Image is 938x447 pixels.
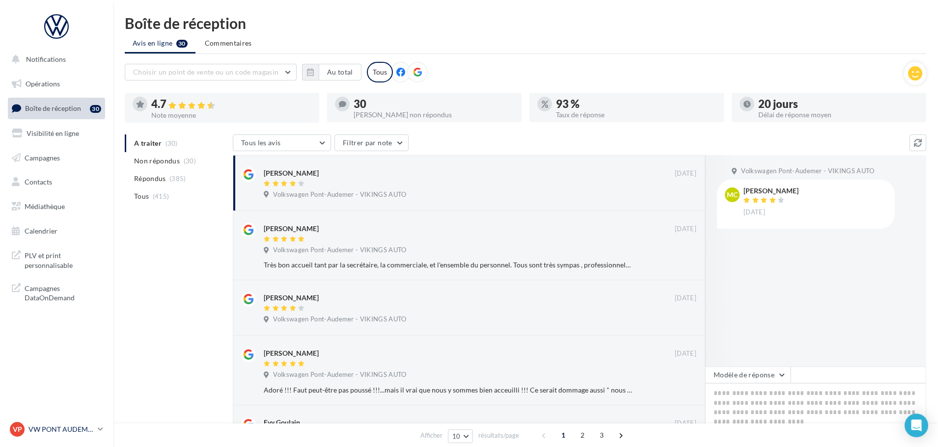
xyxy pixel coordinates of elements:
[25,282,101,303] span: Campagnes DataOnDemand
[13,424,22,434] span: VP
[6,172,107,192] a: Contacts
[6,123,107,144] a: Visibilité en ligne
[556,99,716,109] div: 93 %
[8,420,105,439] a: VP VW PONT AUDEMER
[151,112,311,119] div: Note moyenne
[25,153,60,161] span: Campagnes
[6,98,107,119] a: Boîte de réception30
[675,169,696,178] span: [DATE]
[575,427,590,443] span: 2
[675,419,696,428] span: [DATE]
[905,414,928,437] div: Open Intercom Messenger
[555,427,571,443] span: 1
[264,293,319,303] div: [PERSON_NAME]
[134,156,180,166] span: Non répondus
[273,370,406,379] span: Volkswagen Pont-Audemer - VIKINGS AUTO
[6,245,107,274] a: PLV et print personnalisable
[319,64,361,80] button: Au total
[26,55,66,63] span: Notifications
[273,190,406,199] span: Volkswagen Pont-Audemer - VIKINGS AUTO
[125,16,926,30] div: Boîte de réception
[273,315,406,324] span: Volkswagen Pont-Audemer - VIKINGS AUTO
[134,174,166,184] span: Répondus
[367,62,393,82] div: Tous
[675,225,696,234] span: [DATE]
[744,208,765,217] span: [DATE]
[133,68,278,76] span: Choisir un point de vente ou un code magasin
[478,431,519,440] span: résultats/page
[6,278,107,307] a: Campagnes DataOnDemand
[233,134,331,151] button: Tous les avis
[741,167,874,176] span: Volkswagen Pont-Audemer - VIKINGS AUTO
[264,260,633,270] div: Très bon accueil tant par la secrétaire, la commerciale, et l'ensemble du personnel. Tous sont tr...
[264,418,300,427] div: Evy Goulain
[6,74,107,94] a: Opérations
[727,190,738,200] span: MC
[6,196,107,217] a: Médiathèque
[758,99,918,109] div: 20 jours
[134,191,149,201] span: Tous
[354,111,514,118] div: [PERSON_NAME] non répondus
[6,148,107,168] a: Campagnes
[25,104,81,112] span: Boîte de réception
[151,99,311,110] div: 4.7
[25,227,57,235] span: Calendrier
[420,431,442,440] span: Afficher
[25,178,52,186] span: Contacts
[26,79,60,88] span: Opérations
[264,385,633,395] div: Adoré !!! Faut peut-être pas poussé !!!...mais il vrai que nous y sommes bien acceuilli !!! Ce se...
[27,129,79,137] span: Visibilité en ligne
[264,348,319,358] div: [PERSON_NAME]
[302,64,361,80] button: Au total
[354,99,514,109] div: 30
[153,192,169,200] span: (415)
[744,187,799,194] div: [PERSON_NAME]
[705,367,791,383] button: Modèle de réponse
[264,168,319,178] div: [PERSON_NAME]
[6,221,107,241] a: Calendrier
[273,246,406,255] span: Volkswagen Pont-Audemer - VIKINGS AUTO
[264,224,319,234] div: [PERSON_NAME]
[448,429,473,443] button: 10
[452,432,461,440] span: 10
[205,38,252,48] span: Commentaires
[25,249,101,270] span: PLV et print personnalisable
[125,64,297,80] button: Choisir un point de vente ou un code magasin
[184,157,196,165] span: (30)
[675,349,696,358] span: [DATE]
[556,111,716,118] div: Taux de réponse
[169,175,186,183] span: (385)
[758,111,918,118] div: Délai de réponse moyen
[594,427,609,443] span: 3
[334,134,409,151] button: Filtrer par note
[241,138,281,147] span: Tous les avis
[675,294,696,303] span: [DATE]
[28,424,94,434] p: VW PONT AUDEMER
[25,202,65,210] span: Médiathèque
[90,105,101,113] div: 30
[6,49,103,70] button: Notifications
